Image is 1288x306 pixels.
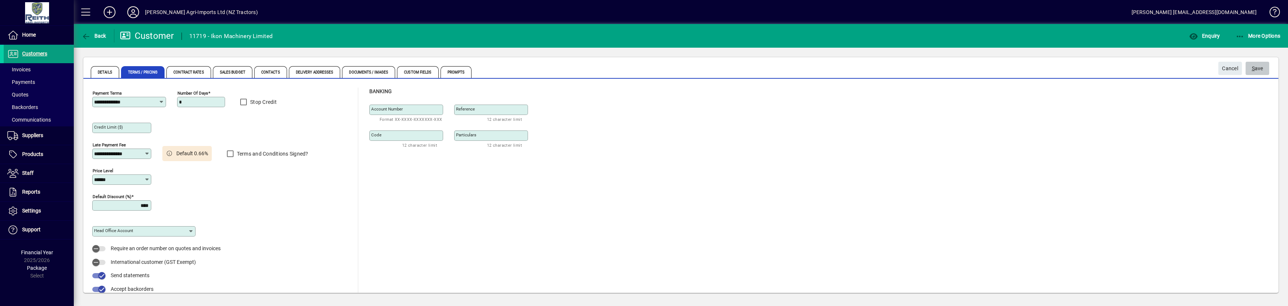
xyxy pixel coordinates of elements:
mat-hint: 12 character limit [402,141,437,149]
div: [PERSON_NAME] [EMAIL_ADDRESS][DOMAIN_NAME] [1132,6,1257,18]
span: Contacts [254,66,287,78]
div: 11719 - Ikon Machinery Limited [189,30,273,42]
mat-label: Number of days [177,91,208,96]
mat-label: Default Discount (%) [93,194,131,199]
span: Enquiry [1189,33,1220,39]
span: Require an order number on quotes and invoices [111,245,221,251]
button: Back [80,29,108,42]
span: Customers [22,51,47,57]
mat-label: Code [371,132,381,137]
a: Products [4,145,74,164]
span: Home [22,32,36,38]
span: Package [27,265,47,271]
span: Documents / Images [342,66,395,78]
mat-label: Credit Limit ($) [94,125,123,130]
span: Backorders [7,104,38,110]
a: Payments [4,76,74,88]
a: Support [4,221,74,239]
a: Communications [4,113,74,126]
a: Home [4,26,74,44]
span: Cancel [1222,62,1238,75]
span: Settings [22,208,41,214]
span: Support [22,227,41,232]
div: [PERSON_NAME] Agri-Imports Ltd (NZ Tractors) [145,6,258,18]
mat-hint: 12 character limit [487,141,522,149]
span: Delivery Addresses [289,66,341,78]
span: More Options [1236,33,1281,39]
mat-label: Head Office Account [94,228,133,233]
a: Knowledge Base [1264,1,1279,25]
span: Prompts [441,66,472,78]
span: S [1252,65,1255,71]
span: Custom Fields [397,66,438,78]
button: Save [1246,62,1269,75]
mat-label: Reference [456,106,475,112]
span: Terms / Pricing [121,66,165,78]
a: Staff [4,164,74,183]
div: Customer [120,30,174,42]
span: Send statements [111,272,149,278]
a: Settings [4,202,74,220]
mat-label: Price Level [93,168,113,173]
a: Suppliers [4,126,74,145]
a: Invoices [4,63,74,76]
mat-label: Payment Terms [93,91,122,96]
a: Backorders [4,101,74,113]
button: Profile [121,6,145,19]
app-page-header-button: Back [74,29,114,42]
button: Add [98,6,121,19]
span: Sales Budget [213,66,252,78]
mat-label: Account number [371,106,403,112]
span: Financial Year [21,249,53,255]
label: Stop Credit [249,98,277,106]
span: Invoices [7,67,31,72]
span: ave [1252,62,1263,75]
label: Terms and Conditions Signed? [235,150,308,157]
span: Accept backorders [111,286,153,292]
span: Communications [7,117,51,123]
span: Reports [22,189,40,195]
mat-hint: Format XX-XXXX-XXXXXXX-XXX [380,115,442,123]
span: Default 0.66% [176,150,208,157]
button: Cancel [1218,62,1242,75]
mat-label: Late Payment Fee [93,142,126,147]
span: Suppliers [22,132,43,138]
span: Banking [369,88,392,94]
button: Enquiry [1187,29,1222,42]
span: Staff [22,170,34,176]
span: Payments [7,79,35,85]
button: More Options [1234,29,1282,42]
mat-hint: 12 character limit [487,115,522,123]
span: Products [22,151,43,157]
span: Back [82,33,106,39]
span: Details [91,66,119,78]
a: Quotes [4,88,74,101]
span: Contract Rates [166,66,211,78]
mat-label: Particulars [456,132,476,137]
span: Quotes [7,92,28,98]
span: International customer (GST Exempt) [111,259,196,265]
a: Reports [4,183,74,201]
